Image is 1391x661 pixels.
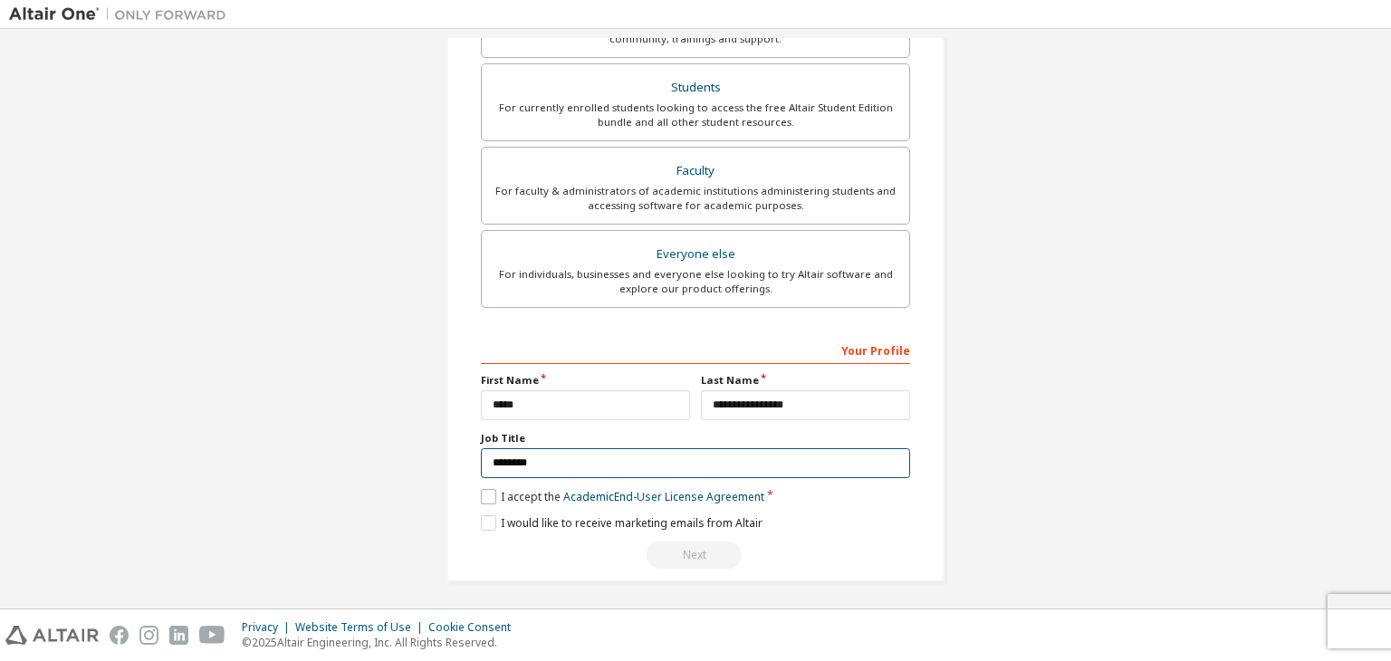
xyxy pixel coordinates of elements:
[481,489,764,504] label: I accept the
[139,626,158,645] img: instagram.svg
[493,242,898,267] div: Everyone else
[9,5,235,24] img: Altair One
[428,620,522,635] div: Cookie Consent
[493,75,898,101] div: Students
[701,373,910,388] label: Last Name
[169,626,188,645] img: linkedin.svg
[242,635,522,650] p: © 2025 Altair Engineering, Inc. All Rights Reserved.
[493,158,898,184] div: Faculty
[493,267,898,296] div: For individuals, businesses and everyone else looking to try Altair software and explore our prod...
[110,626,129,645] img: facebook.svg
[481,431,910,445] label: Job Title
[493,101,898,129] div: For currently enrolled students looking to access the free Altair Student Edition bundle and all ...
[563,489,764,504] a: Academic End-User License Agreement
[481,335,910,364] div: Your Profile
[481,541,910,569] div: Read and acccept EULA to continue
[199,626,225,645] img: youtube.svg
[481,373,690,388] label: First Name
[5,626,99,645] img: altair_logo.svg
[481,515,763,531] label: I would like to receive marketing emails from Altair
[493,184,898,213] div: For faculty & administrators of academic institutions administering students and accessing softwa...
[242,620,295,635] div: Privacy
[295,620,428,635] div: Website Terms of Use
